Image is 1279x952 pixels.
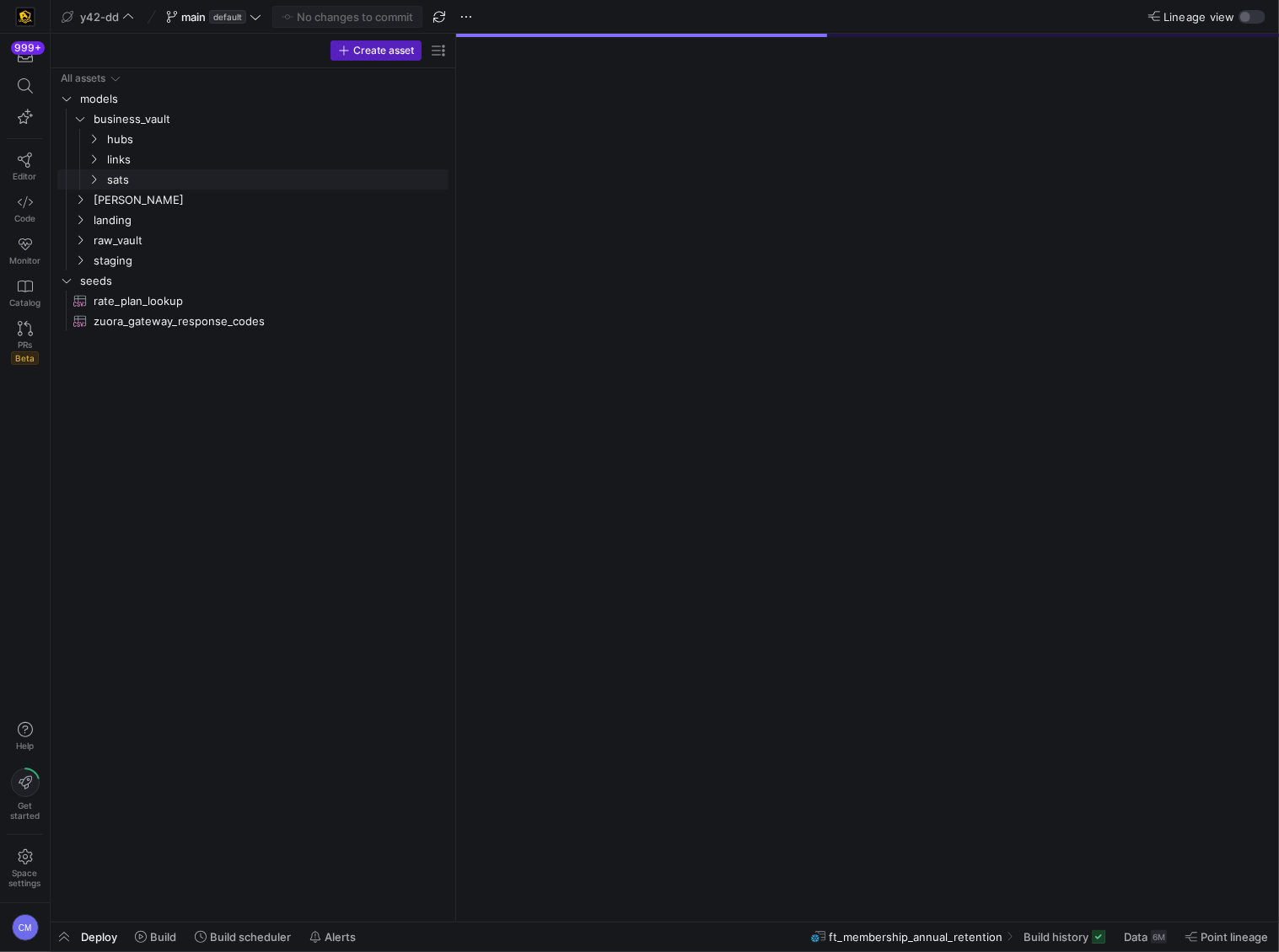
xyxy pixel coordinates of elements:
[1024,930,1088,944] span: Build history
[10,800,40,821] span: Get started
[162,6,266,28] button: maindefault
[57,291,449,311] div: Press SPACE to select this row.
[1116,923,1174,951] button: Data6M
[1201,930,1268,944] span: Point lineage
[325,930,356,944] span: Alerts
[94,190,446,210] span: [PERSON_NAME]
[94,251,446,270] span: staging
[57,311,449,331] a: zuora_gateway_response_codes​​​​​​
[127,923,184,951] button: Build
[7,842,43,896] a: Spacesettings
[302,923,363,951] button: Alerts
[7,188,43,230] a: Code
[181,10,206,24] span: main
[353,45,414,56] span: Create asset
[1124,930,1147,944] span: Data
[9,297,40,308] span: Catalog
[830,930,1003,944] span: ft_membership_annual_retention
[57,129,449,149] div: Press SPACE to select this row.
[57,210,449,230] div: Press SPACE to select this row.
[7,40,43,71] button: 999+
[7,910,43,945] button: CM
[107,130,446,149] span: hubs
[11,351,39,365] span: Beta
[57,190,449,210] div: Press SPACE to select this row.
[7,762,43,827] button: Getstarted
[1163,10,1235,24] span: Lineage view
[11,41,45,55] div: 999+
[94,291,429,311] span: rate_plan_lookup​​​​​​
[210,930,291,944] span: Build scheduler
[13,171,37,181] span: Editor
[57,6,138,28] button: y42-dd
[187,923,298,951] button: Build scheduler
[18,340,32,350] span: PRs
[80,10,119,24] span: y42-dd
[57,291,449,311] a: rate_plan_lookup​​​​​​
[17,8,34,25] img: https://storage.googleapis.com/y42-prod-data-exchange/images/uAsz27BndGEK0hZWDFeOjoxA7jCwgK9jE472...
[209,10,246,24] span: default
[14,741,35,751] span: Help
[107,150,446,169] span: links
[107,170,446,190] span: sats
[61,72,105,84] div: All assets
[14,213,35,223] span: Code
[57,250,449,270] div: Press SPACE to select this row.
[7,272,43,314] a: Catalog
[12,914,39,941] div: CM
[1178,923,1276,951] button: Point lineage
[7,714,43,758] button: Help
[81,930,117,944] span: Deploy
[1016,923,1113,951] button: Build history
[330,40,422,61] button: Create asset
[94,312,429,331] span: zuora_gateway_response_codes​​​​​​
[7,230,43,272] a: Monitor
[57,311,449,331] div: Press SPACE to select this row.
[7,146,43,188] a: Editor
[57,270,449,291] div: Press SPACE to select this row.
[80,89,446,109] span: models
[57,109,449,129] div: Press SPACE to select this row.
[9,868,41,888] span: Space settings
[94,211,446,230] span: landing
[57,169,449,190] div: Press SPACE to select this row.
[1151,930,1167,944] div: 6M
[94,231,446,250] span: raw_vault
[9,255,40,265] span: Monitor
[57,88,449,109] div: Press SPACE to select this row.
[150,930,176,944] span: Build
[57,230,449,250] div: Press SPACE to select this row.
[57,149,449,169] div: Press SPACE to select this row.
[57,68,449,88] div: Press SPACE to select this row.
[7,314,43,372] a: PRsBeta
[94,110,446,129] span: business_vault
[80,271,446,291] span: seeds
[7,3,43,31] a: https://storage.googleapis.com/y42-prod-data-exchange/images/uAsz27BndGEK0hZWDFeOjoxA7jCwgK9jE472...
